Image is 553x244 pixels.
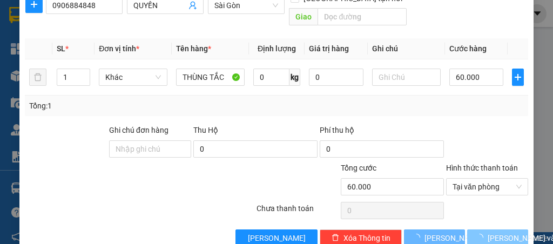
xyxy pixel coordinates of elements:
[255,202,340,221] div: Chưa thanh toán
[476,234,488,241] span: loading
[109,140,191,158] input: Ghi chú đơn hàng
[512,69,524,86] button: plus
[9,22,96,35] div: A DUY
[9,35,96,50] div: 0969739232
[372,69,441,86] input: Ghi Chú
[341,164,376,172] span: Tổng cước
[318,8,406,25] input: Dọc đường
[512,73,523,82] span: plus
[309,44,349,53] span: Giá trị hàng
[103,10,129,22] span: Nhận:
[449,44,487,53] span: Cước hàng
[99,44,139,53] span: Đơn vị tính
[332,234,339,242] span: delete
[109,126,168,134] label: Ghi chú đơn hàng
[9,9,96,22] div: Chợ Lách
[103,56,119,67] span: DĐ:
[103,9,226,22] div: Sài Gòn
[103,35,226,50] div: 0908893967
[453,179,522,195] span: Tại văn phòng
[446,164,518,172] label: Hình thức thanh toán
[193,126,218,134] span: Thu Hộ
[103,50,226,88] span: CÁ CẢNH [PERSON_NAME]
[424,232,482,244] span: [PERSON_NAME]
[343,232,390,244] span: Xóa Thông tin
[103,22,226,35] div: YẾN
[258,44,296,53] span: Định lượng
[320,124,444,140] div: Phí thu hộ
[29,100,215,112] div: Tổng: 1
[57,44,65,53] span: SL
[176,44,211,53] span: Tên hàng
[9,10,26,22] span: Gửi:
[176,69,245,86] input: VD: Bàn, Ghế
[289,69,300,86] span: kg
[248,232,306,244] span: [PERSON_NAME]
[105,69,161,85] span: Khác
[188,1,197,10] span: user-add
[309,69,363,86] input: 0
[368,38,445,59] th: Ghi chú
[413,234,424,241] span: loading
[29,69,46,86] button: delete
[289,8,318,25] span: Giao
